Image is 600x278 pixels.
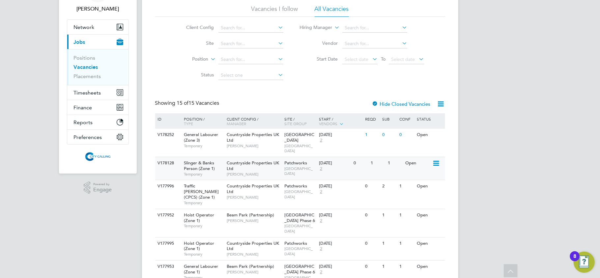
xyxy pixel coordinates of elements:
[381,180,398,192] div: 2
[156,237,179,250] div: V177995
[345,56,368,62] span: Select date
[284,223,316,234] span: [GEOGRAPHIC_DATA]
[218,55,283,64] input: Search for...
[363,209,381,221] div: 0
[415,237,444,250] div: Open
[67,49,129,85] div: Jobs
[67,35,129,49] button: Jobs
[227,218,281,223] span: [PERSON_NAME]
[176,40,214,46] label: Site
[319,189,323,195] span: 2
[319,212,362,218] div: [DATE]
[156,157,179,169] div: V178128
[398,180,415,192] div: 1
[319,264,362,269] div: [DATE]
[74,55,96,61] a: Positions
[319,241,362,246] div: [DATE]
[156,113,179,125] div: ID
[93,187,112,193] span: Engage
[363,180,381,192] div: 0
[342,23,407,33] input: Search for...
[372,101,431,107] label: Hide Closed Vacancies
[284,264,315,275] span: [GEOGRAPHIC_DATA] Phase 6
[404,157,432,169] div: Open
[227,143,281,149] span: [PERSON_NAME]
[227,183,279,194] span: Countryside Properties UK Ltd
[573,256,576,265] div: 8
[379,55,387,63] span: To
[176,72,214,78] label: Status
[67,5,129,13] span: Raje Saravanamuthu
[386,157,404,169] div: 1
[156,261,179,273] div: V177953
[227,264,274,269] span: Beam Park (Partnership)
[227,195,281,200] span: [PERSON_NAME]
[300,40,338,46] label: Vendor
[67,85,129,100] button: Timesheets
[283,113,317,129] div: Site /
[284,132,314,143] span: [GEOGRAPHIC_DATA]
[284,143,316,153] span: [GEOGRAPHIC_DATA]
[398,261,415,273] div: 1
[284,183,307,189] span: Patchworks
[74,134,102,140] span: Preferences
[155,100,221,107] div: Showing
[381,129,398,141] div: 0
[251,5,298,17] li: Vacancies I follow
[156,180,179,192] div: V177996
[284,121,307,126] span: Site Group
[184,240,214,252] span: Hoist Operator (Zone 1)
[398,129,415,141] div: 0
[170,56,208,63] label: Position
[319,160,350,166] div: [DATE]
[300,56,338,62] label: Start Date
[415,129,444,141] div: Open
[363,129,381,141] div: 1
[319,246,323,252] span: 2
[179,113,225,129] div: Position /
[398,209,415,221] div: 1
[74,39,85,45] span: Jobs
[156,209,179,221] div: V177952
[381,237,398,250] div: 1
[218,39,283,48] input: Search for...
[284,166,316,176] span: [GEOGRAPHIC_DATA]
[67,115,129,129] button: Reports
[415,261,444,273] div: Open
[184,200,223,206] span: Temporary
[319,269,323,275] span: 2
[67,100,129,115] button: Finance
[177,100,189,106] span: 15 of
[184,121,193,126] span: Type
[363,237,381,250] div: 0
[319,218,323,224] span: 2
[342,39,407,48] input: Search for...
[227,252,281,257] span: [PERSON_NAME]
[227,160,279,171] span: Countryside Properties UK Ltd
[227,212,274,218] span: Beam Park (Partnership)
[363,261,381,273] div: 0
[415,209,444,221] div: Open
[284,189,316,199] span: [GEOGRAPHIC_DATA]
[352,157,369,169] div: 0
[319,138,323,143] span: 2
[67,20,129,34] button: Network
[74,90,101,96] span: Timesheets
[319,132,362,138] div: [DATE]
[74,73,101,79] a: Placements
[227,269,281,275] span: [PERSON_NAME]
[227,132,279,143] span: Countryside Properties UK Ltd
[284,212,315,223] span: [GEOGRAPHIC_DATA] Phase 6
[319,183,362,189] div: [DATE]
[184,212,214,223] span: Hoist Operator (Zone 1)
[218,71,283,80] input: Select one
[227,240,279,252] span: Countryside Properties UK Ltd
[84,181,112,194] a: Powered byEngage
[284,240,307,246] span: Patchworks
[294,24,332,31] label: Hiring Manager
[315,5,349,17] li: All Vacancies
[381,113,398,125] div: Sub
[284,246,316,256] span: [GEOGRAPHIC_DATA]
[184,264,218,275] span: General Labourer (Zone 1)
[319,121,337,126] span: Vendors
